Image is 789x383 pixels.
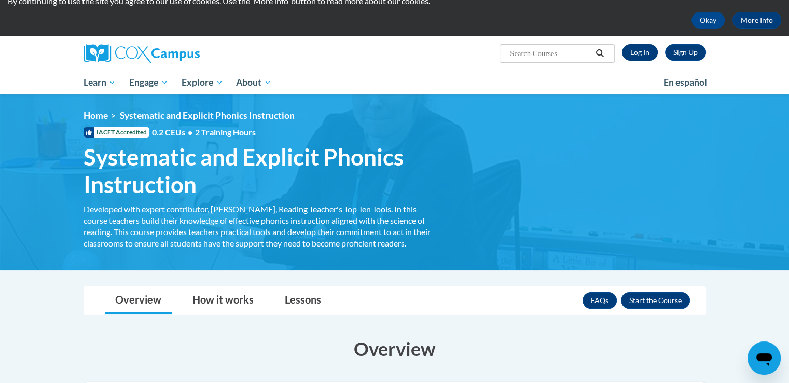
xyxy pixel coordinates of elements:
[663,77,707,88] span: En español
[77,71,123,94] a: Learn
[732,12,781,29] a: More Info
[182,76,223,89] span: Explore
[748,341,781,375] iframe: Button to launch messaging window
[84,336,706,362] h3: Overview
[583,292,617,309] a: FAQs
[622,44,658,61] a: Log In
[84,143,441,198] span: Systematic and Explicit Phonics Instruction
[657,72,714,93] a: En español
[236,76,271,89] span: About
[195,127,256,137] span: 2 Training Hours
[84,44,281,63] a: Cox Campus
[120,110,295,121] span: Systematic and Explicit Phonics Instruction
[68,71,722,94] div: Main menu
[84,203,441,249] div: Developed with expert contributor, [PERSON_NAME], Reading Teacher's Top Ten Tools. In this course...
[152,127,256,138] span: 0.2 CEUs
[592,47,607,60] button: Search
[84,127,149,138] span: IACET Accredited
[129,76,168,89] span: Engage
[182,287,264,314] a: How it works
[84,110,108,121] a: Home
[83,76,116,89] span: Learn
[229,71,278,94] a: About
[665,44,706,61] a: Register
[84,44,200,63] img: Cox Campus
[122,71,175,94] a: Engage
[175,71,230,94] a: Explore
[509,47,592,60] input: Search Courses
[105,287,172,314] a: Overview
[188,127,192,137] span: •
[691,12,725,29] button: Okay
[274,287,331,314] a: Lessons
[621,292,690,309] button: Enroll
